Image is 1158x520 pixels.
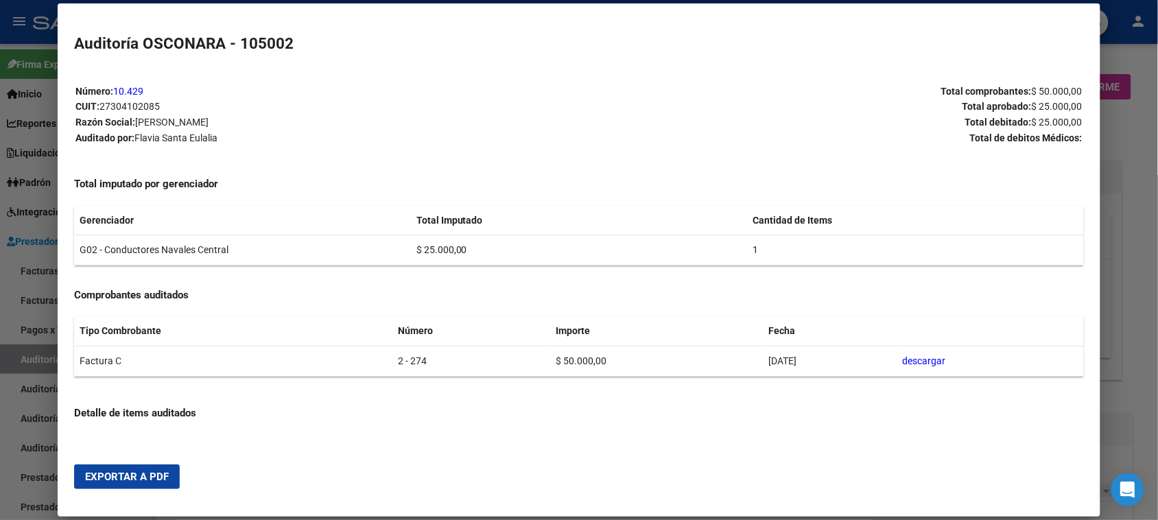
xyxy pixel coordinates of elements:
a: descargar [903,355,946,366]
h4: Total imputado por gerenciador [74,176,1083,192]
th: Fecha [763,316,897,346]
p: Total de debitos Médicos: [580,130,1083,146]
a: 10.429 [113,86,143,97]
th: Importe [551,316,763,346]
th: Gerenciador [74,206,410,235]
p: Auditado por: [75,130,578,146]
h4: Detalle de items auditados [74,405,1083,421]
td: 1 [747,235,1083,265]
th: Tipo Combrobante [74,316,392,346]
span: $ 25.000,00 [1032,101,1083,112]
span: $ 25.000,00 [1032,117,1083,128]
div: Open Intercom Messenger [1111,473,1144,506]
td: $ 25.000,00 [411,235,747,265]
button: Exportar a PDF [74,464,180,489]
td: [DATE] [763,346,897,377]
p: Razón Social: [75,115,578,130]
h4: Comprobantes auditados [74,287,1083,303]
p: Número: [75,84,578,99]
td: $ 50.000,00 [551,346,763,377]
span: Flavia Santa Eulalia [134,132,217,143]
th: Cantidad de Items [747,206,1083,235]
p: CUIT: [75,99,578,115]
th: Número [392,316,550,346]
th: Total Imputado [411,206,747,235]
span: $ 50.000,00 [1032,86,1083,97]
td: G02 - Conductores Navales Central [74,235,410,265]
span: Exportar a PDF [85,471,169,483]
span: [PERSON_NAME] [135,117,209,128]
td: 2 - 274 [392,346,550,377]
p: Total aprobado: [580,99,1083,115]
span: 27304102085 [99,101,160,112]
p: Total comprobantes: [580,84,1083,99]
td: Factura C [74,346,392,377]
h2: Auditoría OSCONARA - 105002 [74,32,1083,56]
p: Total debitado: [580,115,1083,130]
